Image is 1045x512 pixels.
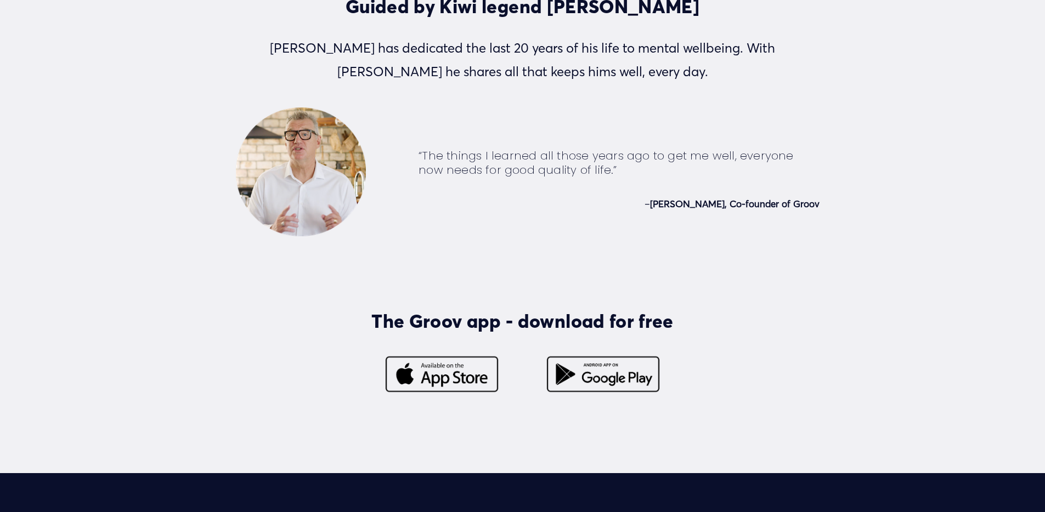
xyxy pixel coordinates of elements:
[236,37,810,84] p: [PERSON_NAME] has dedicated the last 20 years of his life to mental wellbeing. With [PERSON_NAME]...
[419,196,820,213] p: –
[419,149,820,178] h4: “The things I learned all those years ago to get me well, everyone now needs for good quality of ...
[371,310,673,333] strong: The Groov app - download for free
[650,198,820,209] strong: [PERSON_NAME], Co-founder of Groov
